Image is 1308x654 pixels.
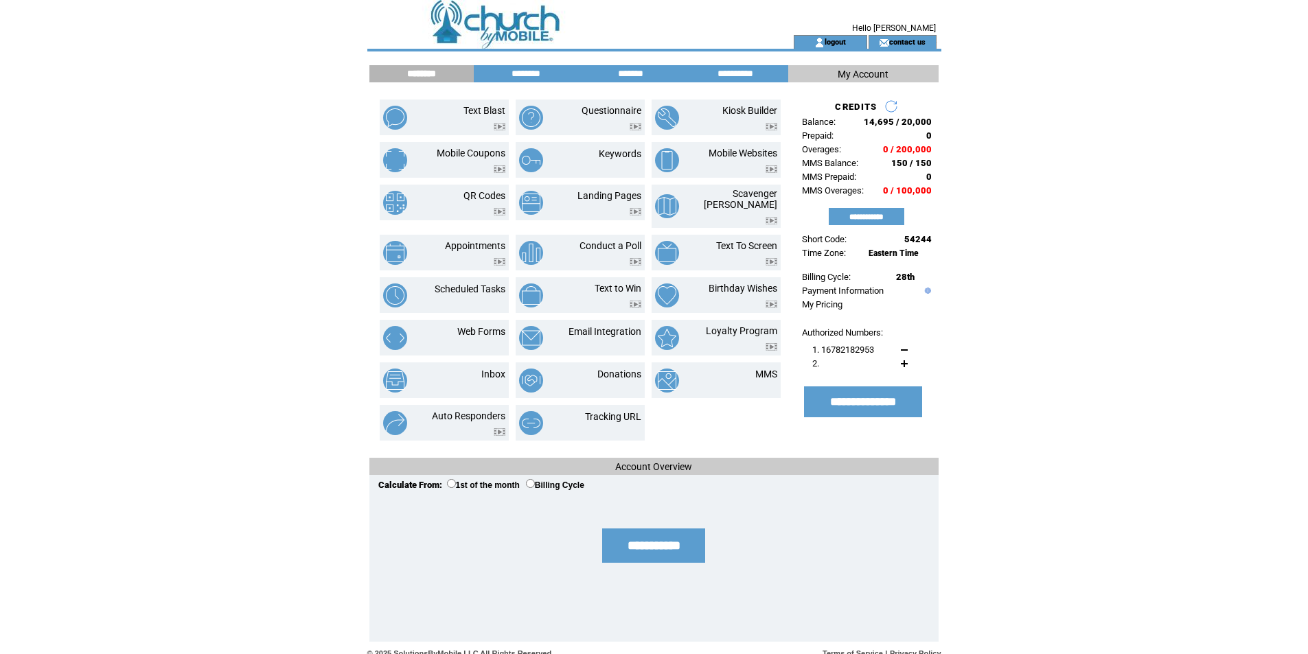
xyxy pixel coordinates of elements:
span: MMS Prepaid: [802,172,856,182]
img: video.png [494,208,505,215]
img: video.png [494,123,505,130]
a: Scavenger [PERSON_NAME] [704,188,777,210]
img: inbox.png [383,369,407,393]
a: Conduct a Poll [580,240,641,251]
span: 14,695 / 20,000 [864,117,932,127]
img: donations.png [519,369,543,393]
span: 150 / 150 [891,158,932,168]
a: logout [825,37,846,46]
img: video.png [766,123,777,130]
span: Time Zone: [802,248,846,258]
span: MMS Overages: [802,185,864,196]
a: Mobile Websites [709,148,777,159]
span: Account Overview [615,461,692,472]
input: Billing Cycle [526,479,535,488]
img: video.png [766,343,777,351]
img: tracking-url.png [519,411,543,435]
img: landing-pages.png [519,191,543,215]
img: text-to-win.png [519,283,543,307]
img: conduct-a-poll.png [519,241,543,265]
img: mobile-websites.png [655,148,679,172]
span: Balance: [802,117,836,127]
img: video.png [766,165,777,173]
a: Donations [597,369,641,379]
img: scavenger-hunt.png [655,194,679,218]
span: 0 / 100,000 [883,185,932,196]
a: Scheduled Tasks [435,283,505,294]
span: Prepaid: [802,130,834,141]
img: video.png [494,258,505,266]
a: Auto Responders [432,410,505,421]
a: MMS [755,369,777,379]
span: My Account [838,69,888,80]
a: Landing Pages [577,190,641,201]
span: Eastern Time [869,248,919,258]
img: kiosk-builder.png [655,106,679,130]
img: mms.png [655,369,679,393]
img: account_icon.gif [814,37,825,48]
a: Kiosk Builder [722,105,777,116]
span: 0 [926,172,932,182]
span: Hello [PERSON_NAME] [852,23,936,33]
a: Text Blast [463,105,505,116]
span: CREDITS [835,102,877,112]
a: Appointments [445,240,505,251]
label: 1st of the month [447,480,520,490]
span: Billing Cycle: [802,272,851,282]
span: 0 / 200,000 [883,144,932,154]
a: My Pricing [802,299,842,310]
img: video.png [630,208,641,215]
span: 1. 16782182953 [812,344,874,355]
img: appointments.png [383,241,407,265]
img: questionnaire.png [519,106,543,130]
img: scheduled-tasks.png [383,283,407,307]
img: video.png [494,165,505,173]
img: keywords.png [519,148,543,172]
img: video.png [766,217,777,224]
span: MMS Balance: [802,158,858,168]
img: web-forms.png [383,326,407,350]
img: email-integration.png [519,326,543,350]
img: help.gif [921,288,931,294]
a: QR Codes [463,190,505,201]
img: video.png [630,123,641,130]
img: loyalty-program.png [655,326,679,350]
a: Mobile Coupons [437,148,505,159]
span: Short Code: [802,234,847,244]
a: Inbox [481,369,505,379]
a: Questionnaire [582,105,641,116]
img: video.png [630,301,641,308]
a: Keywords [599,148,641,159]
img: mobile-coupons.png [383,148,407,172]
img: qr-codes.png [383,191,407,215]
a: Loyalty Program [706,325,777,336]
img: text-blast.png [383,106,407,130]
span: 54244 [904,234,932,244]
span: Authorized Numbers: [802,327,883,338]
a: Text To Screen [716,240,777,251]
a: Birthday Wishes [709,283,777,294]
label: Billing Cycle [526,480,584,490]
img: video.png [494,428,505,436]
span: Overages: [802,144,841,154]
img: video.png [766,301,777,308]
a: Text to Win [595,283,641,294]
input: 1st of the month [447,479,456,488]
img: auto-responders.png [383,411,407,435]
a: Tracking URL [585,411,641,422]
span: 28th [896,272,915,282]
a: contact us [889,37,926,46]
a: Payment Information [802,285,884,296]
span: Calculate From: [378,480,442,490]
img: video.png [630,258,641,266]
img: birthday-wishes.png [655,283,679,307]
img: video.png [766,258,777,266]
img: contact_us_icon.gif [879,37,889,48]
span: 2. [812,358,819,369]
span: 0 [926,130,932,141]
a: Web Forms [457,326,505,337]
a: Email Integration [569,326,641,337]
img: text-to-screen.png [655,241,679,265]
